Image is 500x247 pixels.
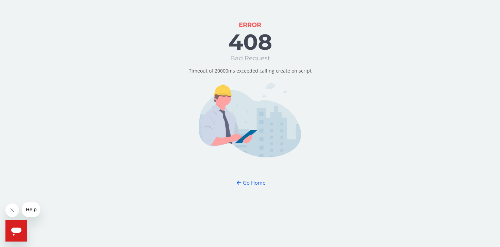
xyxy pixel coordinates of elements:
[239,22,261,29] h1: ERROR
[5,220,27,242] iframe: Button to launch messaging window
[5,203,19,217] iframe: Close message
[230,55,270,62] h1: Bad Request
[230,176,270,189] button: Go Home
[228,30,272,54] h1: 408
[22,202,40,217] iframe: Message from company
[189,67,312,74] p: Timeout of 20000ms exceeded calling create on script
